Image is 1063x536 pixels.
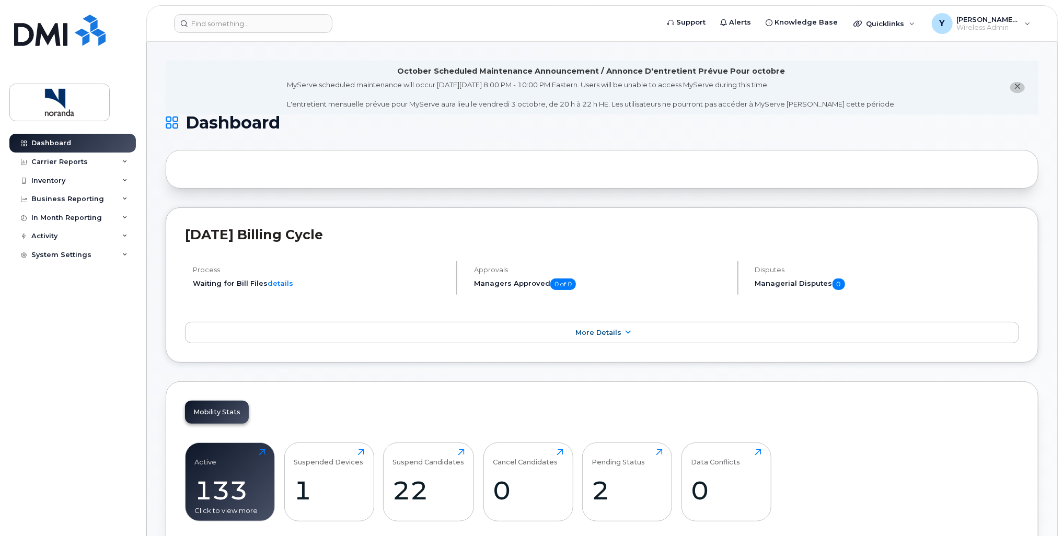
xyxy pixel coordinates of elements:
div: Cancel Candidates [493,449,558,466]
span: 0 of 0 [550,278,576,290]
a: Pending Status2 [592,449,663,516]
div: Active [195,449,217,466]
h4: Process [193,266,447,274]
a: Data Conflicts0 [691,449,761,516]
span: More Details [575,329,621,336]
div: Click to view more [195,506,265,516]
div: 133 [195,475,265,506]
a: Cancel Candidates0 [493,449,563,516]
a: Active133Click to view more [195,449,265,516]
a: Suspend Candidates22 [393,449,465,516]
h4: Disputes [755,266,1019,274]
h5: Managerial Disputes [755,278,1019,290]
span: Dashboard [186,115,280,131]
span: 0 [833,278,845,290]
div: 0 [691,475,761,506]
li: Waiting for Bill Files [193,278,447,288]
div: MyServe scheduled maintenance will occur [DATE][DATE] 8:00 PM - 10:00 PM Eastern. Users will be u... [287,80,896,109]
div: 1 [294,475,364,506]
h5: Managers Approved [474,278,729,290]
div: Suspended Devices [294,449,363,466]
a: details [268,279,293,287]
h2: [DATE] Billing Cycle [185,227,1019,242]
div: Suspend Candidates [393,449,465,466]
div: 0 [493,475,563,506]
div: October Scheduled Maintenance Announcement / Annonce D'entretient Prévue Pour octobre [398,66,785,77]
div: Data Conflicts [691,449,740,466]
div: 2 [592,475,663,506]
button: close notification [1010,82,1025,93]
div: 22 [393,475,465,506]
a: Suspended Devices1 [294,449,364,516]
h4: Approvals [474,266,729,274]
div: Pending Status [592,449,645,466]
